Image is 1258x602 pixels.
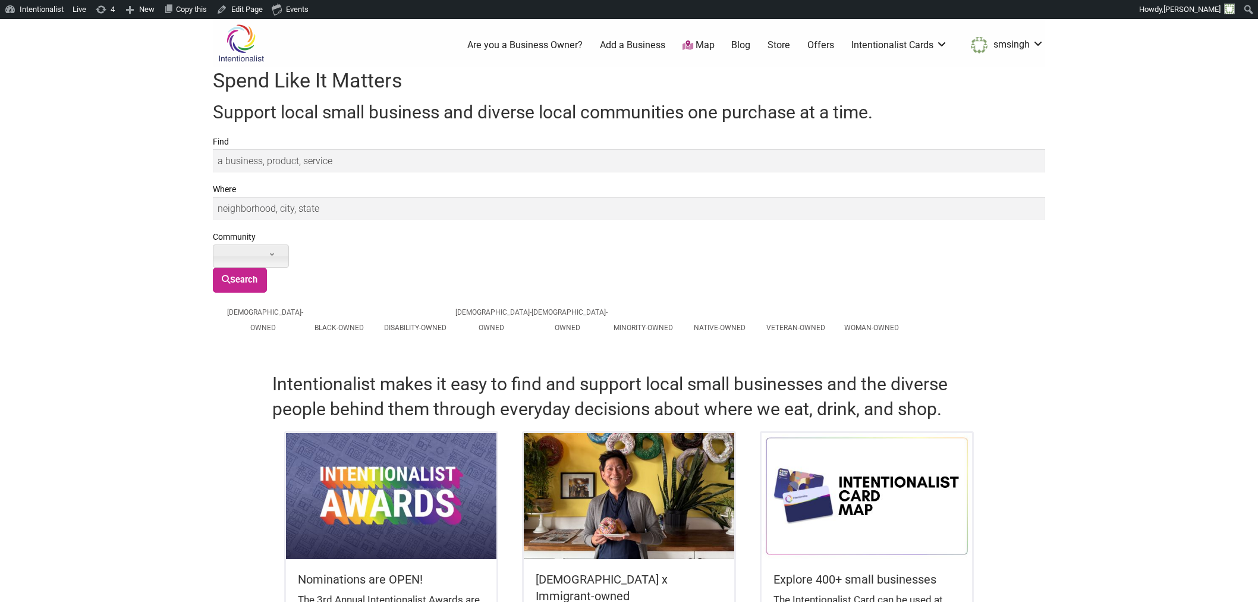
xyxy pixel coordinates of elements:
label: Community [213,230,1045,244]
a: smsingh [965,35,1044,56]
a: Are you a Business Owner? [467,39,583,52]
a: Store [768,39,790,52]
a: Blog [731,39,750,52]
input: neighborhood, city, state [213,197,1045,220]
a: Veteran-Owned [766,324,825,332]
a: Add a Business [600,39,665,52]
h5: Explore 400+ small businesses [773,571,960,588]
a: Intentionalist Cards [851,39,948,52]
img: Intentionalist Card Map [762,433,972,559]
h1: Spend Like It Matters [213,67,1045,95]
img: Intentionalist Awards [286,433,496,559]
a: Native-Owned [694,324,746,332]
h2: Intentionalist makes it easy to find and support local small businesses and the diverse people be... [272,372,986,422]
a: [DEMOGRAPHIC_DATA]-Owned [227,308,303,332]
a: Minority-Owned [614,324,673,332]
input: a business, product, service [213,149,1045,173]
a: Disability-Owned [384,324,446,332]
a: Black-Owned [314,324,364,332]
label: Find [213,134,1045,149]
a: Offers [807,39,834,52]
a: Map [683,39,715,52]
img: Intentionalist [213,24,269,62]
img: King Donuts - Hong Chhuor [524,433,734,559]
span: [PERSON_NAME] [1163,5,1221,14]
a: [DEMOGRAPHIC_DATA]-Owned [455,308,531,332]
h2: Support local small business and diverse local communities one purchase at a time. [213,100,1045,125]
a: [DEMOGRAPHIC_DATA]-Owned [531,308,608,332]
a: Woman-Owned [844,324,899,332]
h5: Nominations are OPEN! [298,571,485,588]
label: Where [213,182,1045,197]
a: Search [213,268,267,293]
